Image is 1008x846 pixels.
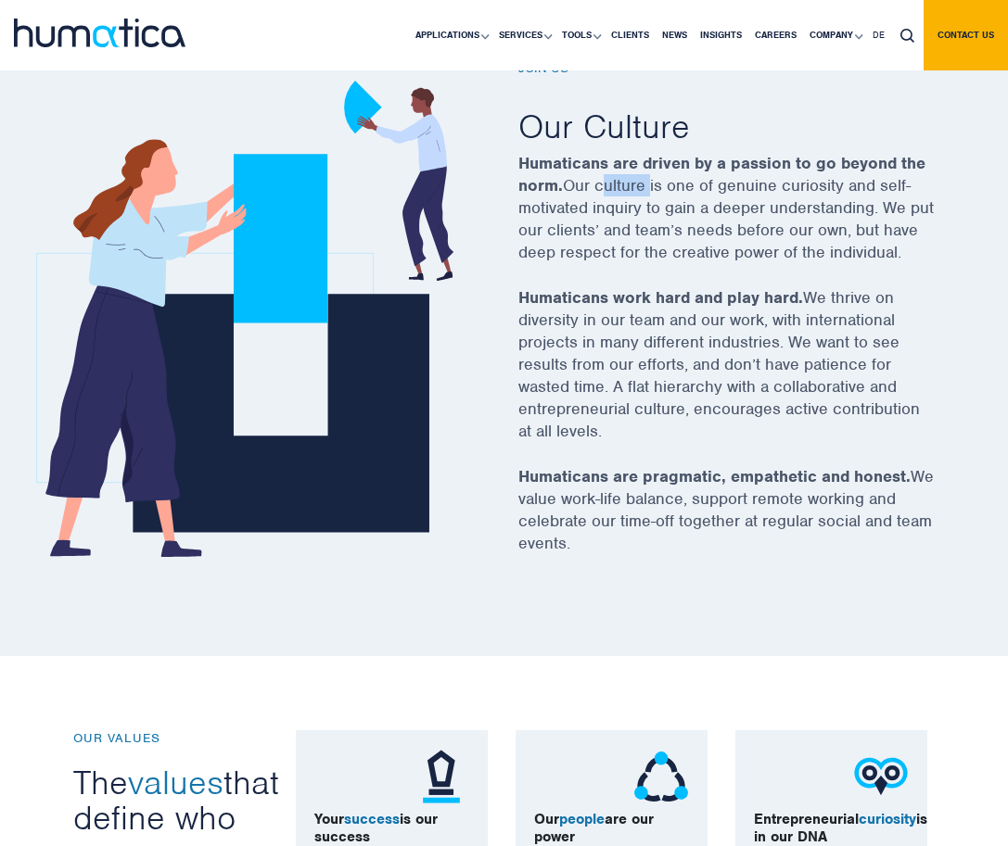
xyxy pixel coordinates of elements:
[36,81,453,557] img: career_img2
[414,749,469,804] img: ico
[873,29,885,41] span: DE
[518,287,803,308] strong: Humaticans work hard and play hard.
[518,153,925,196] strong: Humaticans are driven by a passion to go beyond the norm.
[73,730,249,746] p: OUR VALUES
[518,466,911,486] strong: Humaticans are pragmatic, empathetic and honest.
[853,749,909,804] img: ico
[859,810,916,828] span: curiosity
[559,810,605,828] span: people
[518,105,936,147] h2: Our Culture
[518,286,936,465] p: We thrive on diversity in our team and our work, with international projects in many different in...
[534,811,689,846] p: Our are our power
[518,465,936,577] p: We value work-life balance, support remote working and celebrate our time-off together at regular...
[754,811,909,846] p: Entrepreneurial is in our DNA
[314,811,469,846] p: Your is our success
[128,761,223,803] span: values
[518,152,936,286] p: Our culture is one of genuine curiosity and self-motivated inquiry to gain a deeper understanding...
[633,749,689,804] img: ico
[900,29,914,43] img: search_icon
[344,810,400,828] span: success
[14,19,185,47] img: logo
